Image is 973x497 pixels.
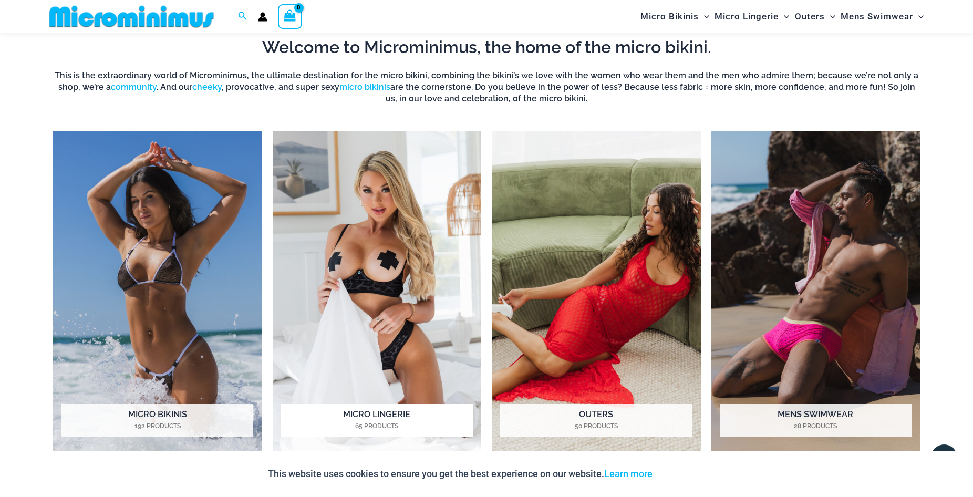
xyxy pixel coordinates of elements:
[500,421,692,431] mark: 50 Products
[720,421,912,431] mark: 28 Products
[604,468,653,479] a: Learn more
[792,3,838,30] a: OutersMenu ToggleMenu Toggle
[711,131,920,452] a: Visit product category Mens Swimwear
[699,3,709,30] span: Menu Toggle
[841,3,913,30] span: Mens Swimwear
[192,82,222,92] a: cheeky
[61,404,253,437] h2: Micro Bikinis
[339,82,390,92] a: micro bikinis
[53,131,262,452] img: Micro Bikinis
[636,2,928,32] nav: Site Navigation
[278,4,302,28] a: View Shopping Cart, empty
[838,3,926,30] a: Mens SwimwearMenu ToggleMenu Toggle
[273,131,482,452] a: Visit product category Micro Lingerie
[268,466,653,482] p: This website uses cookies to ensure you get the best experience on our website.
[45,5,218,28] img: MM SHOP LOGO FLAT
[273,131,482,452] img: Micro Lingerie
[825,3,835,30] span: Menu Toggle
[111,82,157,92] a: community
[492,131,701,452] img: Outers
[53,36,920,58] h2: Welcome to Microminimus, the home of the micro bikini.
[660,461,705,486] button: Accept
[53,70,920,105] h6: This is the extraordinary world of Microminimus, the ultimate destination for the micro bikini, c...
[281,421,473,431] mark: 65 Products
[638,3,712,30] a: Micro BikinisMenu ToggleMenu Toggle
[711,131,920,452] img: Mens Swimwear
[238,10,247,23] a: Search icon link
[720,404,912,437] h2: Mens Swimwear
[779,3,789,30] span: Menu Toggle
[715,3,779,30] span: Micro Lingerie
[913,3,924,30] span: Menu Toggle
[492,131,701,452] a: Visit product category Outers
[281,404,473,437] h2: Micro Lingerie
[258,12,267,22] a: Account icon link
[53,131,262,452] a: Visit product category Micro Bikinis
[795,3,825,30] span: Outers
[712,3,792,30] a: Micro LingerieMenu ToggleMenu Toggle
[640,3,699,30] span: Micro Bikinis
[61,421,253,431] mark: 192 Products
[500,404,692,437] h2: Outers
